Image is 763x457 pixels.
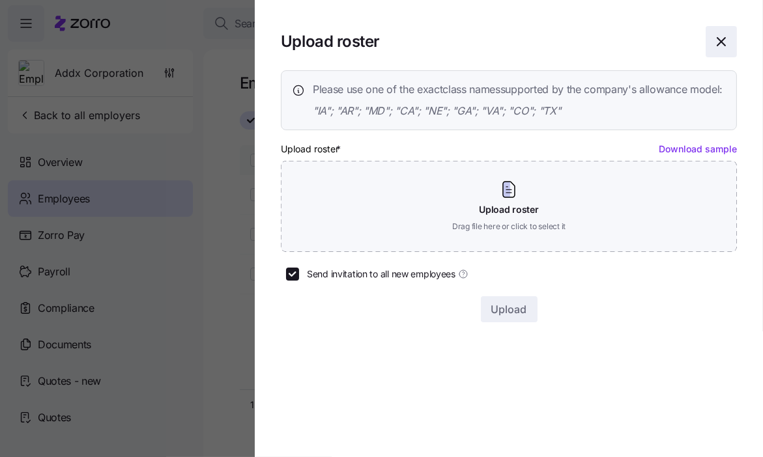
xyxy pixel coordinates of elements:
span: Please use one of the exact class names supported by the company's allowance model: [313,81,723,98]
label: Upload roster [281,142,343,156]
span: "IA"; "AR"; "MD"; "CA"; "NE"; "GA"; "VA"; "CO"; "TX" [313,103,723,119]
span: Send invitation to all new employees [307,268,455,281]
a: Download sample [659,143,737,154]
span: Upload [491,301,527,317]
h1: Upload roster [281,31,695,51]
button: Upload [481,296,538,322]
